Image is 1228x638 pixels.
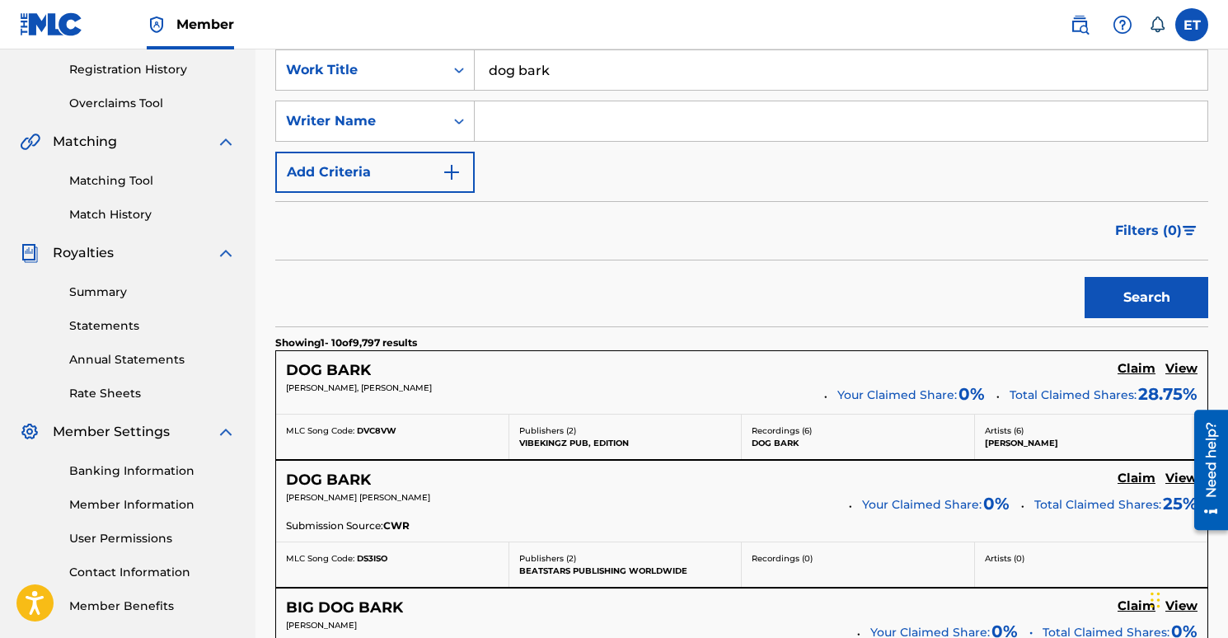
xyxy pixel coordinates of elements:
img: Top Rightsholder [147,15,166,35]
a: Member Benefits [69,598,236,615]
div: Sürükle [1151,575,1160,625]
span: DVC8VW [357,425,396,436]
p: Publishers ( 2 ) [519,425,732,437]
span: 0 % [958,382,985,406]
a: Rate Sheets [69,385,236,402]
a: Registration History [69,61,236,78]
span: [PERSON_NAME] [PERSON_NAME] [286,492,430,503]
span: Member Settings [53,422,170,442]
div: Writer Name [286,111,434,131]
p: Showing 1 - 10 of 9,797 results [275,335,417,350]
span: Filters ( 0 ) [1115,221,1182,241]
button: Add Criteria [275,152,475,193]
h5: Claim [1118,361,1155,377]
a: Match History [69,206,236,223]
img: Member Settings [20,422,40,442]
img: MLC Logo [20,12,83,36]
iframe: Resource Center [1182,404,1228,537]
img: Matching [20,132,40,152]
p: Recordings ( 0 ) [752,552,964,565]
div: Sohbet Aracı [1146,559,1228,638]
div: User Menu [1175,8,1208,41]
h5: Claim [1118,598,1155,614]
span: 25 % [1163,491,1198,516]
span: DS3ISO [357,553,387,564]
span: Your Claimed Share: [837,387,957,404]
span: 28.75 % [1138,382,1198,406]
a: View [1165,361,1198,379]
span: [PERSON_NAME] [286,620,357,631]
a: Matching Tool [69,172,236,190]
p: DOG BARK [752,437,964,449]
form: Search Form [275,49,1208,326]
a: View [1165,471,1198,489]
span: CWR [383,518,410,533]
a: Public Search [1063,8,1096,41]
h5: View [1165,361,1198,377]
a: User Permissions [69,530,236,547]
span: Total Claimed Shares: [1010,387,1137,402]
p: [PERSON_NAME] [985,437,1198,449]
p: Artists ( 0 ) [985,552,1198,565]
p: BEATSTARS PUBLISHING WORLDWIDE [519,565,732,577]
a: Banking Information [69,462,236,480]
button: Filters (0) [1105,210,1208,251]
a: Statements [69,317,236,335]
a: Annual Statements [69,351,236,368]
span: MLC Song Code: [286,425,354,436]
iframe: Chat Widget [1146,559,1228,638]
span: Matching [53,132,117,152]
h5: DOG BARK [286,471,371,490]
span: Royalties [53,243,114,263]
img: expand [216,422,236,442]
span: Your Claimed Share: [862,496,982,514]
a: Contact Information [69,564,236,581]
button: Search [1085,277,1208,318]
img: search [1070,15,1090,35]
p: Publishers ( 2 ) [519,552,732,565]
span: Member [176,15,234,34]
h5: View [1165,471,1198,486]
a: Overclaims Tool [69,95,236,112]
img: help [1113,15,1132,35]
span: 0 % [983,491,1010,516]
span: Submission Source: [286,518,383,533]
p: Recordings ( 6 ) [752,425,964,437]
p: VIBEKINGZ PUB, EDITION [519,437,732,449]
span: Total Claimed Shares: [1034,497,1161,512]
span: MLC Song Code: [286,553,354,564]
p: Artists ( 6 ) [985,425,1198,437]
a: Member Information [69,496,236,514]
div: Help [1106,8,1139,41]
div: Work Title [286,60,434,80]
img: expand [216,132,236,152]
h5: BIG DOG BARK [286,598,403,617]
img: expand [216,243,236,263]
div: Notifications [1149,16,1165,33]
h5: DOG BARK [286,361,371,380]
h5: Claim [1118,471,1155,486]
img: Royalties [20,243,40,263]
span: [PERSON_NAME], [PERSON_NAME] [286,382,432,393]
img: 9d2ae6d4665cec9f34b9.svg [442,162,462,182]
img: filter [1183,226,1197,236]
a: Summary [69,284,236,301]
